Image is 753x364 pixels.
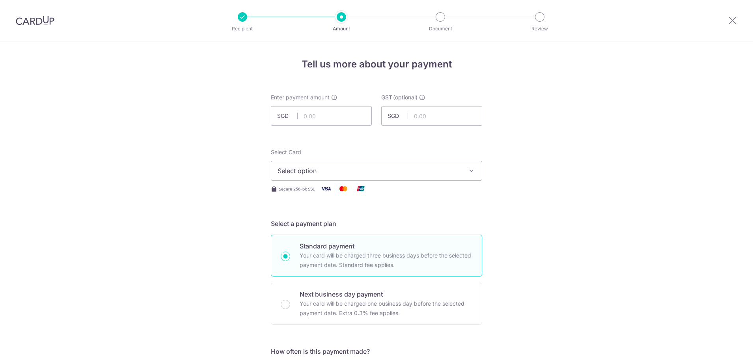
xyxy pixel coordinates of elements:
img: Union Pay [353,184,369,194]
p: Your card will be charged one business day before the selected payment date. Extra 0.3% fee applies. [300,299,472,318]
h4: Tell us more about your payment [271,57,482,71]
button: Select option [271,161,482,181]
p: Next business day payment [300,289,472,299]
p: Standard payment [300,241,472,251]
input: 0.00 [381,106,482,126]
span: Enter payment amount [271,93,330,101]
p: Your card will be charged three business days before the selected payment date. Standard fee appl... [300,251,472,270]
p: Amount [312,25,371,33]
p: Review [511,25,569,33]
span: SGD [277,112,298,120]
img: Visa [318,184,334,194]
span: (optional) [393,93,418,101]
span: Secure 256-bit SSL [279,186,315,192]
img: Mastercard [335,184,351,194]
span: translation missing: en.payables.payment_networks.credit_card.summary.labels.select_card [271,149,301,155]
span: Select option [278,166,461,175]
p: Document [411,25,470,33]
input: 0.00 [271,106,372,126]
h5: How often is this payment made? [271,347,482,356]
span: SGD [388,112,408,120]
img: CardUp [16,16,54,25]
span: GST [381,93,392,101]
p: Recipient [213,25,272,33]
h5: Select a payment plan [271,219,482,228]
